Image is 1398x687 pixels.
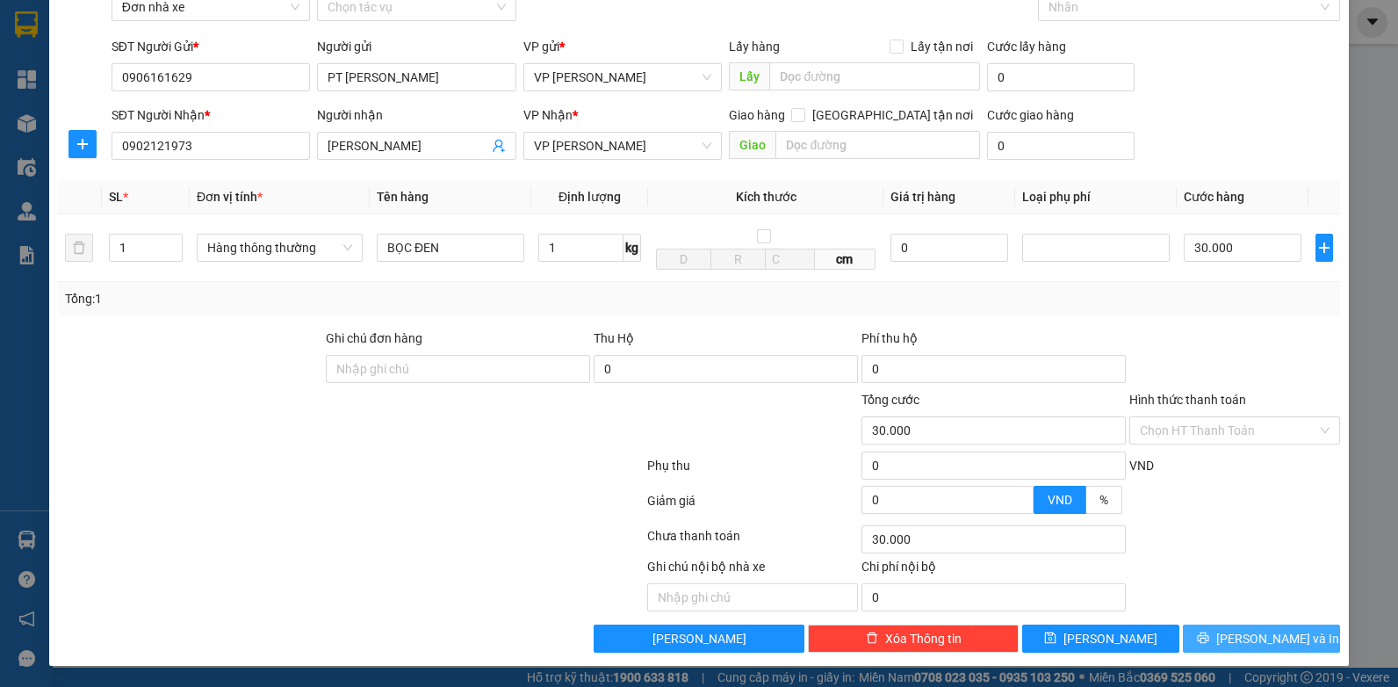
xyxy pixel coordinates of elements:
span: plus [69,137,96,151]
div: Người gửi [317,37,516,56]
div: SĐT Người Nhận [112,105,311,125]
label: Cước lấy hàng [987,40,1066,54]
div: SĐT Người Gửi [112,37,311,56]
div: Ghi chú nội bộ nhà xe [647,557,858,583]
input: C [765,249,815,270]
button: deleteXóa Thông tin [808,625,1019,653]
th: Loại phụ phí [1015,180,1177,214]
div: Người nhận [317,105,516,125]
span: VP LÊ HỒNG PHONG [534,133,712,159]
label: Cước giao hàng [987,108,1074,122]
span: [PERSON_NAME] [652,629,746,648]
span: Giao hàng [729,108,785,122]
span: Hàng thông thường [207,235,352,261]
span: VP Nhận [523,108,573,122]
span: delete [866,632,878,646]
button: printer[PERSON_NAME] và In [1183,625,1340,653]
label: Hình thức thanh toán [1129,393,1246,407]
input: 0 [890,234,1008,262]
div: Tổng: 1 [65,289,541,308]
span: Giao [729,131,775,159]
span: Cước hàng [1184,190,1244,204]
span: Lấy [729,62,769,90]
span: plus [1316,241,1332,255]
input: Cước giao hàng [987,132,1135,160]
span: [GEOGRAPHIC_DATA] tận nơi [805,105,980,125]
span: Đơn vị tính [197,190,263,204]
span: Định lượng [558,190,621,204]
span: Tên hàng [377,190,429,204]
button: plus [1315,234,1333,262]
span: user-add [492,139,506,153]
span: VP Trần Khát Chân [534,64,712,90]
label: Ghi chú đơn hàng [326,331,422,345]
div: Chi phí nội bộ [861,557,1126,583]
div: Giảm giá [645,491,860,522]
div: VP gửi [523,37,723,56]
div: Chưa thanh toán [645,526,860,557]
span: SL [109,190,123,204]
button: delete [65,234,93,262]
span: Kích thước [736,190,796,204]
span: VND [1129,459,1154,473]
span: kg [623,234,641,262]
span: Tổng cước [861,393,919,407]
input: Dọc đường [775,131,979,159]
div: Phí thu hộ [861,329,1126,355]
span: printer [1197,632,1209,646]
button: save[PERSON_NAME] [1022,625,1179,653]
button: plus [68,130,97,158]
input: R [710,249,766,270]
input: Dọc đường [769,62,979,90]
span: Xóa Thông tin [885,629,962,648]
span: VND [1048,493,1072,507]
span: cm [815,249,876,270]
span: [PERSON_NAME] và In [1216,629,1339,648]
span: Lấy hàng [729,40,780,54]
button: [PERSON_NAME] [594,625,804,653]
input: D [656,249,711,270]
span: Thu Hộ [594,331,634,345]
input: Nhập ghi chú [647,583,858,611]
span: Lấy tận nơi [904,37,980,56]
span: save [1044,632,1056,646]
input: Cước lấy hàng [987,63,1135,91]
div: Phụ thu [645,456,860,487]
span: % [1099,493,1108,507]
input: VD: Bàn, Ghế [377,234,524,262]
span: Giá trị hàng [890,190,955,204]
input: Ghi chú đơn hàng [326,355,590,383]
span: [PERSON_NAME] [1063,629,1157,648]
